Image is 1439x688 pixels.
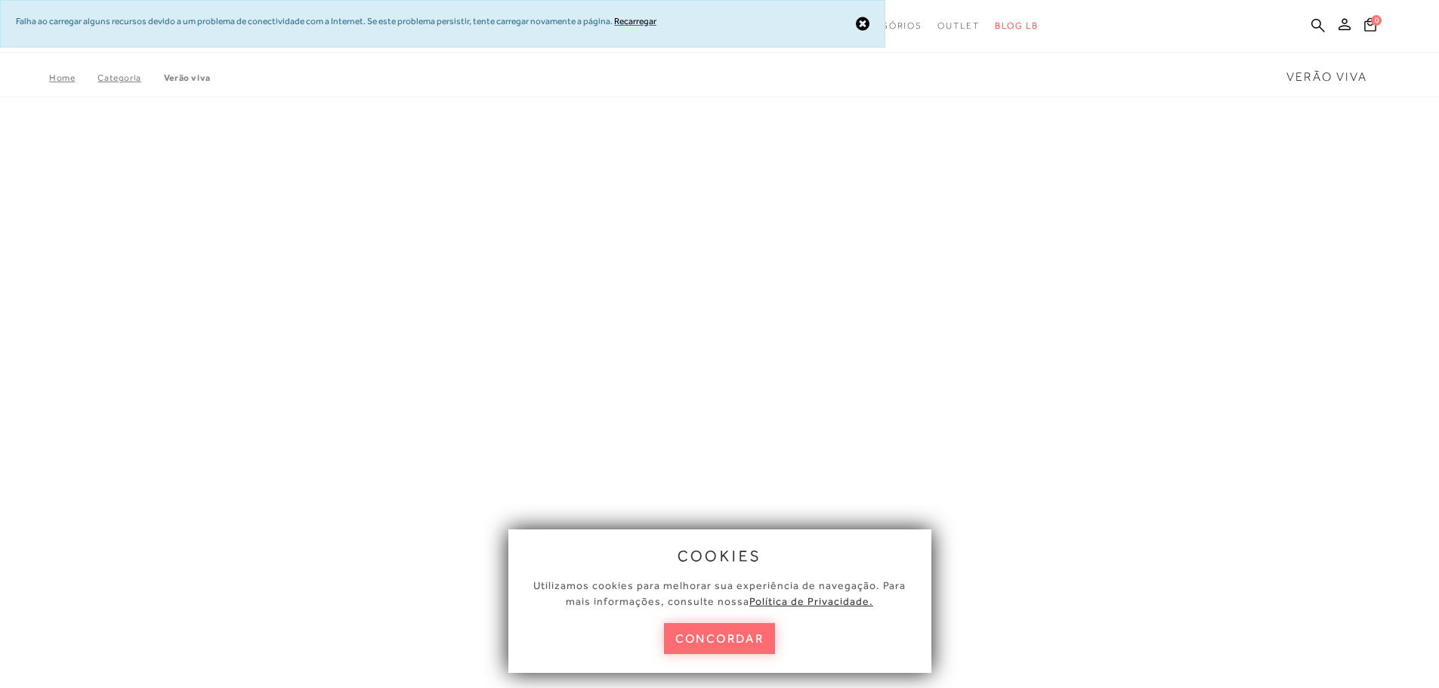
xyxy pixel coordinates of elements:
span: Verão Viva [1286,70,1367,84]
span: BLOG LB [995,20,1039,31]
a: Categoria [97,73,163,83]
span: Utilizamos cookies para melhorar sua experiência de navegação. Para mais informações, consulte nossa [533,579,906,607]
button: concordar [664,623,776,654]
a: Home [49,73,97,83]
span: 0 [1371,15,1382,26]
button: 0 [1360,17,1381,37]
a: Recarregar [614,16,656,26]
span: Falha ao carregar alguns recursos devido a um problema de conectividade com a Internet. Se este p... [16,16,613,26]
span: Acessórios [854,20,922,31]
a: BLOG LB [995,12,1039,40]
a: Política de Privacidade. [749,595,873,607]
span: Outlet [937,20,980,31]
a: noSubCategoriesText [854,12,922,40]
a: noSubCategoriesText [937,12,980,40]
span: cookies [678,548,762,564]
a: Verão Viva [164,73,211,83]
